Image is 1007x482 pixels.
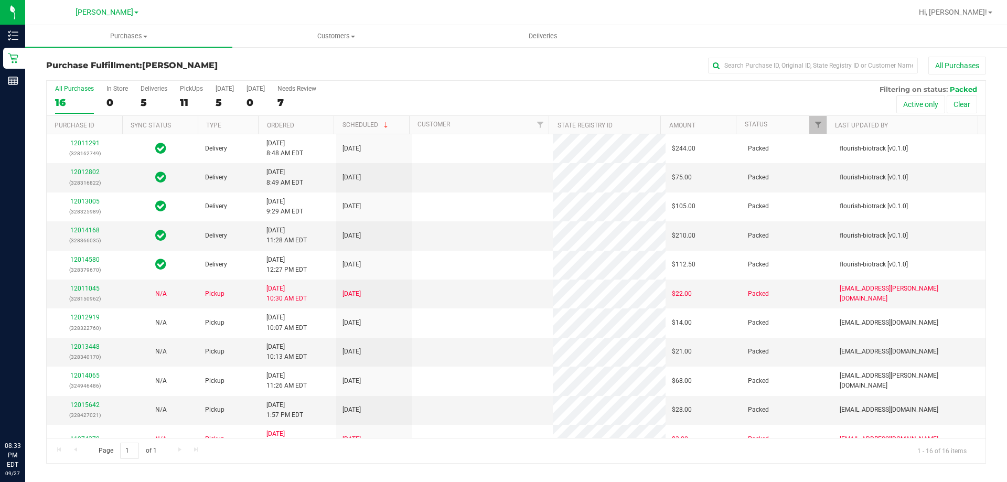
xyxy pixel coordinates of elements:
span: In Sync [155,170,166,185]
span: $3.00 [672,434,688,444]
span: [EMAIL_ADDRESS][PERSON_NAME][DOMAIN_NAME] [840,284,979,304]
button: N/A [155,289,167,299]
span: Delivery [205,231,227,241]
span: [DATE] [342,260,361,270]
span: In Sync [155,199,166,213]
span: Pickup [205,347,224,357]
span: Filtering on status: [880,85,948,93]
div: Deliveries [141,85,167,92]
span: [DATE] 11:26 AM EDT [266,371,307,391]
span: Delivery [205,173,227,183]
span: flourish-biotrack [v0.1.0] [840,201,908,211]
button: N/A [155,376,167,386]
inline-svg: Inventory [8,30,18,41]
span: Delivery [205,201,227,211]
div: 7 [277,97,316,109]
span: Pickup [205,434,224,444]
p: 09/27 [5,469,20,477]
a: 12012919 [70,314,100,321]
a: Sync Status [131,122,171,129]
span: Packed [748,144,769,154]
h3: Purchase Fulfillment: [46,61,359,70]
p: (328325989) [53,207,116,217]
span: Packed [748,434,769,444]
span: [EMAIL_ADDRESS][DOMAIN_NAME] [840,434,938,444]
span: $244.00 [672,144,695,154]
span: $21.00 [672,347,692,357]
span: [DATE] 8:48 AM EDT [266,138,303,158]
span: In Sync [155,228,166,243]
span: [DATE] 9:29 AM EDT [266,197,303,217]
span: [DATE] 1:57 PM EDT [266,400,303,420]
span: In Sync [155,141,166,156]
a: Status [745,121,767,128]
p: (324946486) [53,381,116,391]
span: flourish-biotrack [v0.1.0] [840,260,908,270]
p: (328150962) [53,294,116,304]
span: 1 - 16 of 16 items [909,443,975,458]
span: [EMAIL_ADDRESS][DOMAIN_NAME] [840,347,938,357]
a: 11974370 [70,435,100,443]
span: $28.00 [672,405,692,415]
a: Last Updated By [835,122,888,129]
button: Active only [896,95,945,113]
button: Clear [947,95,977,113]
span: [DATE] 10:07 AM EDT [266,313,307,333]
span: Packed [748,376,769,386]
span: [DATE] [342,201,361,211]
a: Ordered [267,122,294,129]
a: Filter [809,116,827,134]
span: $14.00 [672,318,692,328]
a: 12011291 [70,140,100,147]
span: [DATE] 1:40 PM EDT [266,429,303,449]
p: (328379670) [53,265,116,275]
button: N/A [155,434,167,444]
span: Delivery [205,144,227,154]
div: 16 [55,97,94,109]
a: Purchase ID [55,122,94,129]
div: All Purchases [55,85,94,92]
span: [EMAIL_ADDRESS][DOMAIN_NAME] [840,318,938,328]
span: Not Applicable [155,377,167,384]
span: [DATE] [342,289,361,299]
span: [DATE] [342,173,361,183]
p: (328366035) [53,235,116,245]
span: [DATE] [342,347,361,357]
p: (328322760) [53,323,116,333]
span: Packed [950,85,977,93]
span: In Sync [155,257,166,272]
div: [DATE] [216,85,234,92]
a: 12013448 [70,343,100,350]
span: [DATE] 10:13 AM EDT [266,342,307,362]
a: 12011045 [70,285,100,292]
span: [DATE] [342,144,361,154]
span: [DATE] [342,376,361,386]
div: PickUps [180,85,203,92]
p: 08:33 PM EDT [5,441,20,469]
inline-svg: Retail [8,53,18,63]
a: 12014580 [70,256,100,263]
span: [DATE] [342,318,361,328]
span: flourish-biotrack [v0.1.0] [840,144,908,154]
button: N/A [155,347,167,357]
span: Purchases [25,31,232,41]
span: Hi, [PERSON_NAME]! [919,8,987,16]
a: 12014168 [70,227,100,234]
span: [EMAIL_ADDRESS][DOMAIN_NAME] [840,405,938,415]
a: Customer [417,121,450,128]
span: Pickup [205,405,224,415]
a: 12015642 [70,401,100,409]
span: $112.50 [672,260,695,270]
div: [DATE] [247,85,265,92]
span: Not Applicable [155,435,167,443]
div: 0 [106,97,128,109]
span: [PERSON_NAME] [76,8,133,17]
a: 12014065 [70,372,100,379]
div: 11 [180,97,203,109]
iframe: Resource center [10,398,42,430]
a: Deliveries [440,25,647,47]
span: [DATE] 12:27 PM EDT [266,255,307,275]
span: Deliveries [515,31,572,41]
span: Pickup [205,376,224,386]
span: Pickup [205,318,224,328]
